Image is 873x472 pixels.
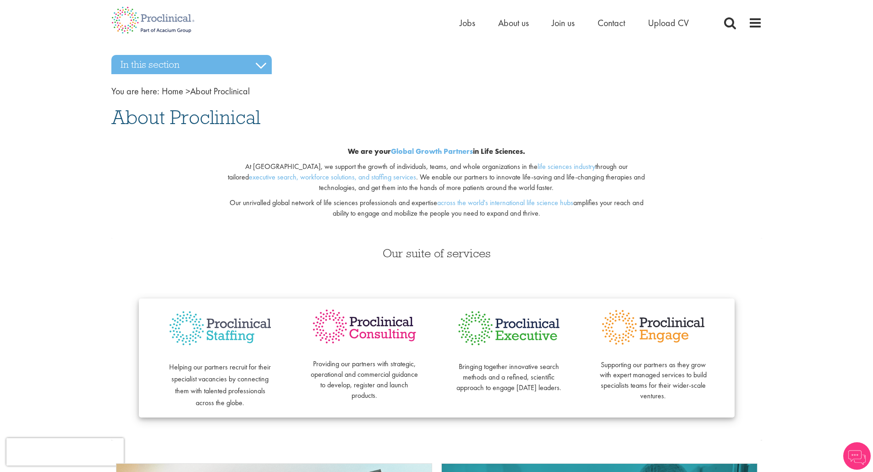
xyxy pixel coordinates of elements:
p: Bringing together innovative search methods and a refined, scientific approach to engage [DATE] l... [455,351,563,393]
img: Proclinical Consulting [311,308,418,346]
p: Providing our partners with strategic, operational and commercial guidance to develop, register a... [311,349,418,401]
span: About Proclinical [111,105,260,130]
h3: In this section [111,55,272,74]
a: Contact [598,17,625,29]
a: life sciences industry [538,162,595,171]
img: Proclinical Executive [455,308,563,349]
span: > [186,85,190,97]
p: Supporting our partners as they grow with expert managed services to build specialists teams for ... [599,349,707,401]
p: At [GEOGRAPHIC_DATA], we support the growth of individuals, teams, and whole organizations in the... [222,162,651,193]
a: across the world's international life science hubs [437,198,573,207]
a: breadcrumb link to Home [162,85,183,97]
img: Proclinical Engage [599,308,707,347]
a: Upload CV [648,17,689,29]
a: Jobs [460,17,475,29]
a: Global Growth Partners [391,146,473,156]
span: Helping our partners recruit for their specialist vacancies by connecting them with talented prof... [169,362,271,407]
a: About us [498,17,529,29]
img: Proclinical Staffing [166,308,274,349]
a: Join us [552,17,575,29]
p: Our unrivalled global network of life sciences professionals and expertise amplifies your reach a... [222,198,651,219]
b: We are your in Life Sciences. [348,146,525,156]
h3: Our suite of services [111,247,762,259]
iframe: reCAPTCHA [6,438,124,466]
img: Chatbot [843,442,871,470]
span: You are here: [111,85,159,97]
a: executive search, workforce solutions, and staffing services [249,172,416,182]
span: About Proclinical [162,85,250,97]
